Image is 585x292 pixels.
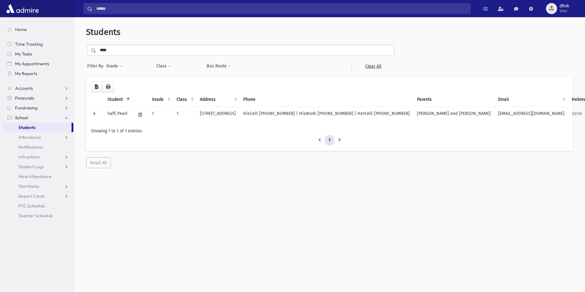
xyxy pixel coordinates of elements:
button: Email All [86,157,111,168]
td: [PERSON_NAME] and [PERSON_NAME] [413,106,494,123]
a: Clear All [352,61,394,72]
img: AdmirePro [5,2,40,15]
a: School [2,113,73,123]
th: Email: activate to sort column ascending [494,93,568,107]
span: Financials [15,95,34,101]
span: PTC Schedule [18,203,45,209]
a: Notifications [2,142,73,152]
td: HisCell: [PHONE_NUMBER] | HisWork: [PHONE_NUMBER] | HerCell: [PHONE_NUMBER] [240,106,413,123]
td: Saff, Pearl [104,106,132,123]
span: Meal Attendance [18,174,52,179]
span: Home [15,27,27,32]
span: Attendance [18,135,41,140]
th: Class: activate to sort column ascending [173,93,196,107]
a: Meal Attendance [2,172,73,181]
td: [EMAIL_ADDRESS][DOMAIN_NAME] [494,106,568,123]
a: Financials [2,93,73,103]
a: Time Tracking [2,39,73,49]
th: Grade: activate to sort column ascending [148,93,173,107]
span: Students [18,125,35,130]
span: Students [86,27,120,37]
span: User [560,9,569,13]
span: Filter By [87,63,106,69]
a: Attendance [2,132,73,142]
td: 1 [173,106,196,123]
a: Fundraising [2,103,73,113]
button: Print [102,82,114,93]
a: My Tasks [2,49,73,59]
a: Accounts [2,83,73,93]
a: Teacher Schedule [2,211,73,221]
span: My Appointments [15,61,49,66]
span: Time Tracking [15,41,43,47]
a: Test Marks [2,181,73,191]
span: Report Cards [18,193,45,199]
a: Students [2,123,72,132]
a: Student Logs [2,162,73,172]
input: Search [92,3,470,14]
span: Student Logs [18,164,44,169]
th: Phone [240,93,413,107]
button: Grade [106,61,123,72]
a: Infractions [2,152,73,162]
div: Showing 1 to 1 of 1 entries [91,128,568,134]
span: My Tasks [15,51,32,57]
a: Home [2,25,73,34]
th: Address: activate to sort column ascending [196,93,240,107]
a: My Reports [2,69,73,78]
span: Test Marks [18,184,39,189]
button: Bus Route [206,61,231,72]
a: Report Cards [2,191,73,201]
a: My Appointments [2,59,73,69]
td: 1 [148,106,173,123]
button: CSV [91,82,102,93]
th: Student: activate to sort column descending [104,93,132,107]
span: Notifications [18,144,43,150]
span: Fundraising [15,105,37,111]
span: Accounts [15,85,33,91]
a: 1 [325,135,334,146]
span: dfink [560,4,569,9]
a: PTC Schedule [2,201,73,211]
span: School [15,115,28,120]
span: Teacher Schedule [18,213,53,218]
th: Parents [413,93,494,107]
span: Infractions [18,154,40,160]
td: [STREET_ADDRESS] [196,106,240,123]
button: Class [156,61,171,72]
span: My Reports [15,71,37,76]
